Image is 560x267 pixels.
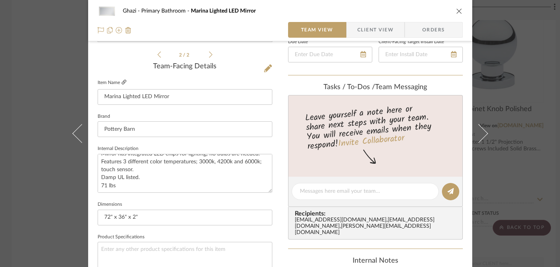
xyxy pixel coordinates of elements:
[379,40,444,44] label: Client-Facing Target Install Date
[295,217,459,236] div: [EMAIL_ADDRESS][DOMAIN_NAME] , [EMAIL_ADDRESS][DOMAIN_NAME] , [PERSON_NAME][EMAIL_ADDRESS][DOMAIN...
[456,7,463,15] button: close
[379,47,463,62] input: Enter Install Date
[323,84,375,91] span: Tasks / To-Dos /
[98,121,272,137] input: Enter Brand
[288,83,463,92] div: team Messaging
[288,47,372,62] input: Enter Due Date
[98,147,139,151] label: Internal Description
[98,62,272,71] div: Team-Facing Details
[357,22,394,38] span: Client View
[179,53,183,57] span: 2
[288,40,308,44] label: Due Date
[337,132,405,151] a: Invite Collaborator
[183,53,187,57] span: /
[98,79,126,86] label: Item Name
[288,257,463,265] div: Internal Notes
[295,210,459,217] span: Recipients:
[98,89,272,105] input: Enter Item Name
[98,115,110,119] label: Brand
[414,22,454,38] span: Orders
[98,3,116,19] img: 9990c1fb-845e-4d96-ba3f-4d977ddd5913_48x40.jpg
[191,8,256,14] span: Marina Lighted LED Mirror
[98,210,272,225] input: Enter the dimensions of this item
[141,8,191,14] span: Primary Bathroom
[98,235,144,239] label: Product Specifications
[125,27,131,33] img: Remove from project
[98,203,122,207] label: Dimensions
[301,22,333,38] span: Team View
[287,101,464,153] div: Leave yourself a note here or share next steps with your team. You will receive emails when they ...
[123,8,141,14] span: Ghazi
[187,53,190,57] span: 2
